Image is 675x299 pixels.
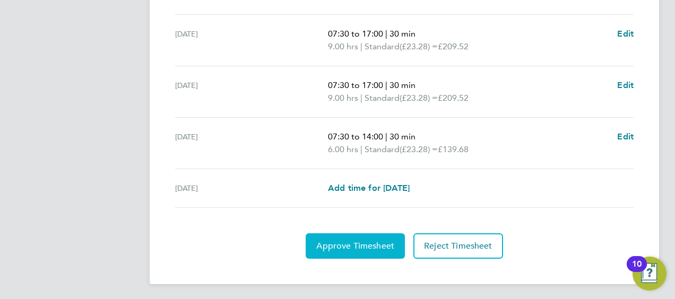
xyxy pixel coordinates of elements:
[400,41,438,51] span: (£23.28) =
[438,93,469,103] span: £209.52
[328,144,358,154] span: 6.00 hrs
[365,143,400,156] span: Standard
[400,144,438,154] span: (£23.28) =
[328,41,358,51] span: 9.00 hrs
[438,41,469,51] span: £209.52
[360,144,362,154] span: |
[632,264,642,278] div: 10
[385,29,387,39] span: |
[360,93,362,103] span: |
[328,29,383,39] span: 07:30 to 17:00
[390,80,416,90] span: 30 min
[385,80,387,90] span: |
[617,130,634,143] a: Edit
[175,79,328,104] div: [DATE]
[617,80,634,90] span: Edit
[365,92,400,104] span: Standard
[617,79,634,92] a: Edit
[617,28,634,40] a: Edit
[306,233,405,259] button: Approve Timesheet
[400,93,438,103] span: (£23.28) =
[328,80,383,90] span: 07:30 to 17:00
[365,40,400,53] span: Standard
[390,131,416,142] span: 30 min
[413,233,503,259] button: Reject Timesheet
[328,182,410,195] a: Add time for [DATE]
[424,241,492,251] span: Reject Timesheet
[328,131,383,142] span: 07:30 to 14:00
[316,241,394,251] span: Approve Timesheet
[328,93,358,103] span: 9.00 hrs
[633,257,667,291] button: Open Resource Center, 10 new notifications
[360,41,362,51] span: |
[438,144,469,154] span: £139.68
[617,131,634,142] span: Edit
[617,29,634,39] span: Edit
[328,183,410,193] span: Add time for [DATE]
[175,130,328,156] div: [DATE]
[175,182,328,195] div: [DATE]
[175,28,328,53] div: [DATE]
[390,29,416,39] span: 30 min
[385,131,387,142] span: |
